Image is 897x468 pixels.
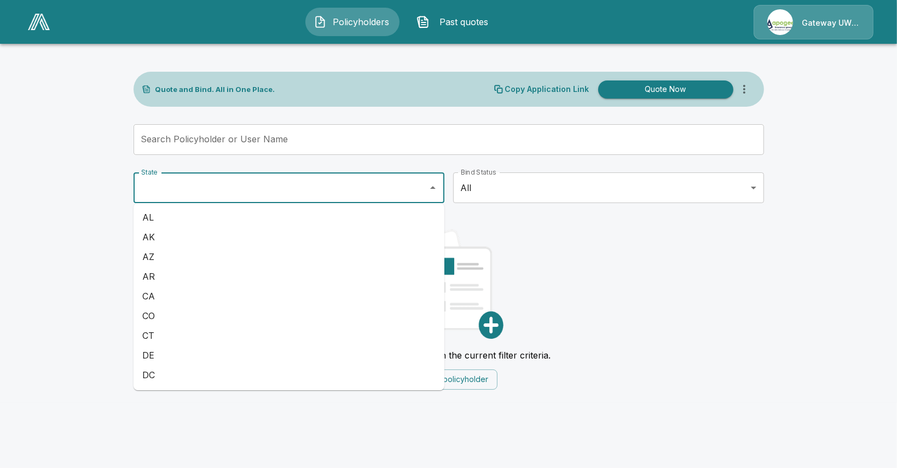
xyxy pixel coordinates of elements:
li: CO [134,306,444,326]
li: DC [134,365,444,385]
span: Policyholders [331,15,391,28]
p: Copy Application Link [505,85,589,93]
li: AZ [134,247,444,267]
img: AA Logo [28,14,50,30]
button: Add new policyholder [400,369,497,390]
p: Quote and Bind. All in One Place. [155,86,275,93]
li: AK [134,227,444,247]
li: DE [134,345,444,365]
a: Add new policyholder [400,373,497,384]
li: CT [134,326,444,345]
li: FL [134,385,444,405]
li: CA [134,286,444,306]
img: Past quotes Icon [416,15,430,28]
a: Quote Now [594,80,733,99]
label: Bind Status [461,167,496,177]
span: Past quotes [434,15,494,28]
li: AL [134,207,444,227]
button: Quote Now [598,80,733,99]
p: No policyholders match the current filter criteria. [346,350,551,361]
button: Past quotes IconPast quotes [408,8,502,36]
button: Policyholders IconPolicyholders [305,8,400,36]
img: Policyholders Icon [314,15,327,28]
div: All [453,172,764,203]
label: State [141,167,157,177]
button: Close [425,180,441,195]
button: more [733,78,755,100]
li: AR [134,267,444,286]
